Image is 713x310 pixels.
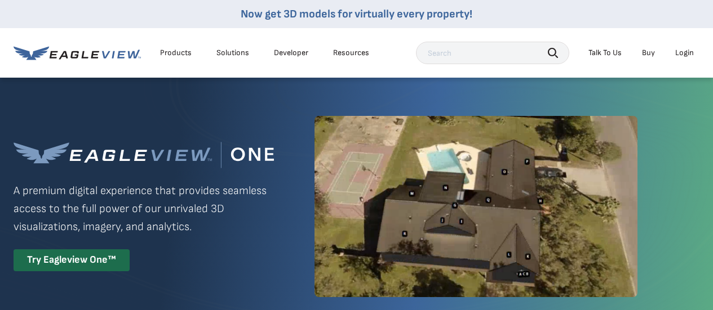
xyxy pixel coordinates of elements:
div: Try Eagleview One™ [14,249,130,271]
input: Search [416,42,569,64]
a: Buy [642,48,655,58]
div: Solutions [216,48,249,58]
div: Login [675,48,694,58]
div: Resources [333,48,369,58]
a: Now get 3D models for virtually every property! [241,7,472,21]
img: Eagleview One™ [14,142,274,168]
p: A premium digital experience that provides seamless access to the full power of our unrivaled 3D ... [14,182,274,236]
div: Products [160,48,192,58]
a: Developer [274,48,308,58]
div: Talk To Us [588,48,622,58]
